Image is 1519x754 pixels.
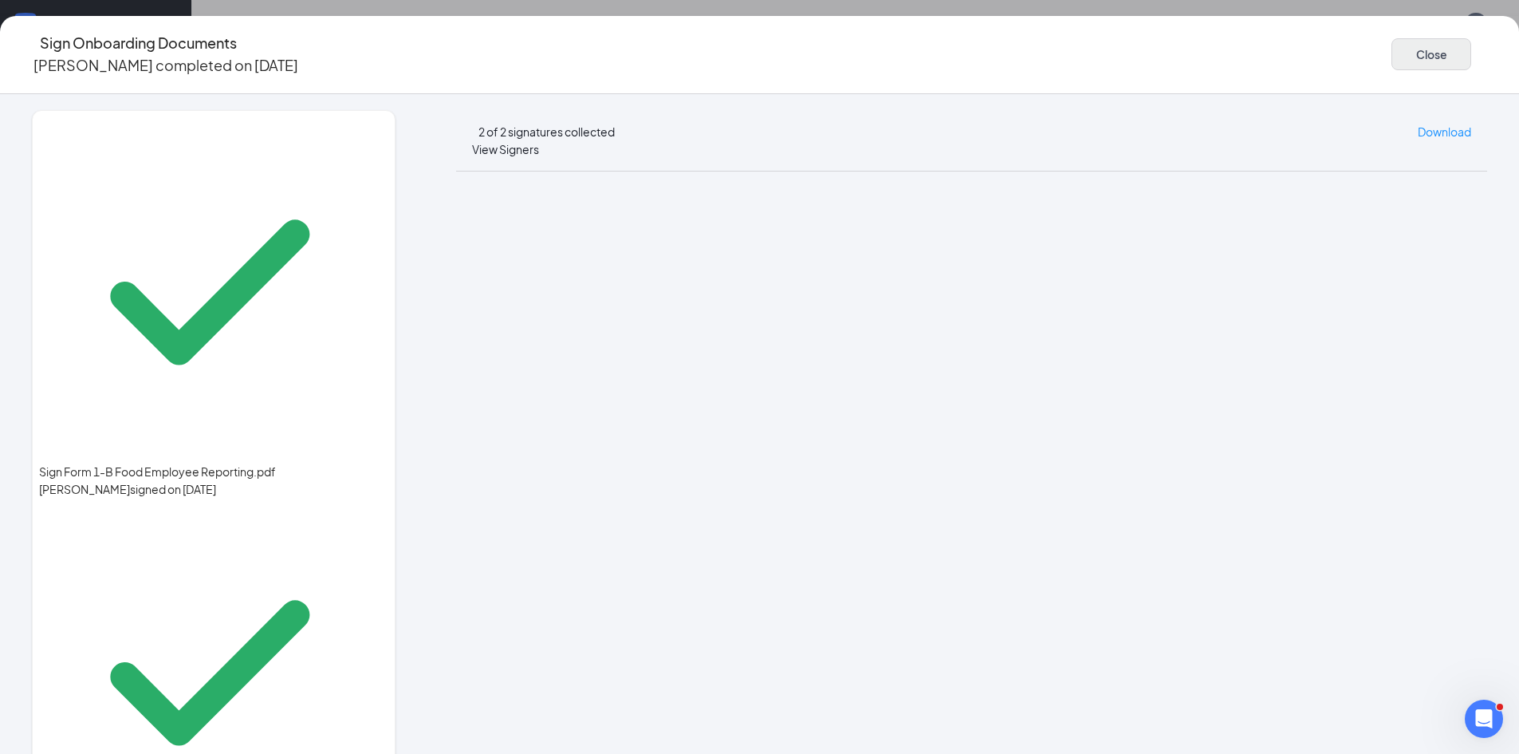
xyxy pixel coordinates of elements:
iframe: Sign Onboarding [456,172,1487,754]
div: 2 of 2 signatures collected [478,123,615,140]
span: Download [1418,124,1471,139]
span: View Signers [472,142,539,156]
span: Sign Form 1-B Food Employee Reporting.pdf [39,463,388,480]
a: Download [1418,123,1471,140]
svg: Checkmark [39,121,380,463]
div: [PERSON_NAME] signed on [DATE] [39,480,388,498]
iframe: Intercom live chat [1465,700,1503,738]
h4: Sign Onboarding Documents [40,32,237,54]
p: [PERSON_NAME] completed on [DATE] [33,54,298,77]
button: Close [1391,38,1471,70]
